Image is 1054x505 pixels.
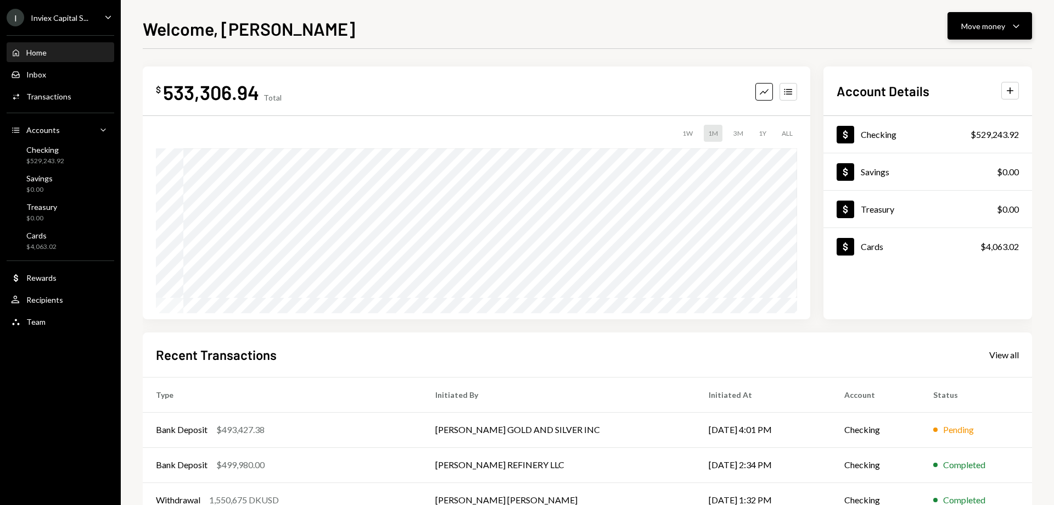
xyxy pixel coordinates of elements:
[26,145,64,154] div: Checking
[216,458,265,471] div: $499,980.00
[696,412,831,447] td: [DATE] 4:01 PM
[997,165,1019,179] div: $0.00
[26,295,63,304] div: Recipients
[943,423,974,436] div: Pending
[961,20,1005,32] div: Move money
[26,157,64,166] div: $529,243.92
[422,377,696,412] th: Initiated By
[861,129,896,140] div: Checking
[7,86,114,106] a: Transactions
[7,170,114,197] a: Savings$0.00
[678,125,697,142] div: 1W
[26,273,57,282] div: Rewards
[26,317,46,326] div: Team
[989,349,1019,360] div: View all
[143,377,422,412] th: Type
[26,202,57,212] div: Treasury
[823,228,1032,265] a: Cards$4,063.02
[7,64,114,84] a: Inbox
[31,13,88,23] div: Inviex Capital S...
[163,80,259,104] div: 533,306.94
[980,240,1019,253] div: $4,063.02
[704,125,722,142] div: 1M
[26,174,53,183] div: Savings
[26,70,46,79] div: Inbox
[971,128,1019,141] div: $529,243.92
[7,290,114,309] a: Recipients
[156,423,208,436] div: Bank Deposit
[729,125,748,142] div: 3M
[156,84,161,95] div: $
[26,185,53,195] div: $0.00
[7,312,114,331] a: Team
[831,412,920,447] td: Checking
[7,268,114,287] a: Rewards
[422,412,696,447] td: [PERSON_NAME] GOLD AND SILVER INC
[948,12,1032,40] button: Move money
[422,447,696,482] td: [PERSON_NAME] REFINERY LLC
[943,458,985,471] div: Completed
[777,125,797,142] div: ALL
[26,92,71,101] div: Transactions
[156,458,208,471] div: Bank Deposit
[156,346,277,364] h2: Recent Transactions
[837,82,929,100] h2: Account Details
[7,120,114,140] a: Accounts
[696,377,831,412] th: Initiated At
[263,93,282,102] div: Total
[989,348,1019,360] a: View all
[26,242,57,252] div: $4,063.02
[823,153,1032,190] a: Savings$0.00
[754,125,771,142] div: 1Y
[920,377,1032,412] th: Status
[26,214,57,223] div: $0.00
[7,227,114,254] a: Cards$4,063.02
[7,199,114,225] a: Treasury$0.00
[831,377,920,412] th: Account
[7,9,24,26] div: I
[861,241,883,252] div: Cards
[861,204,894,214] div: Treasury
[26,125,60,135] div: Accounts
[216,423,265,436] div: $493,427.38
[143,18,355,40] h1: Welcome, [PERSON_NAME]
[696,447,831,482] td: [DATE] 2:34 PM
[26,231,57,240] div: Cards
[26,48,47,57] div: Home
[823,116,1032,153] a: Checking$529,243.92
[823,191,1032,227] a: Treasury$0.00
[7,42,114,62] a: Home
[7,142,114,168] a: Checking$529,243.92
[997,203,1019,216] div: $0.00
[831,447,920,482] td: Checking
[861,167,889,177] div: Savings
